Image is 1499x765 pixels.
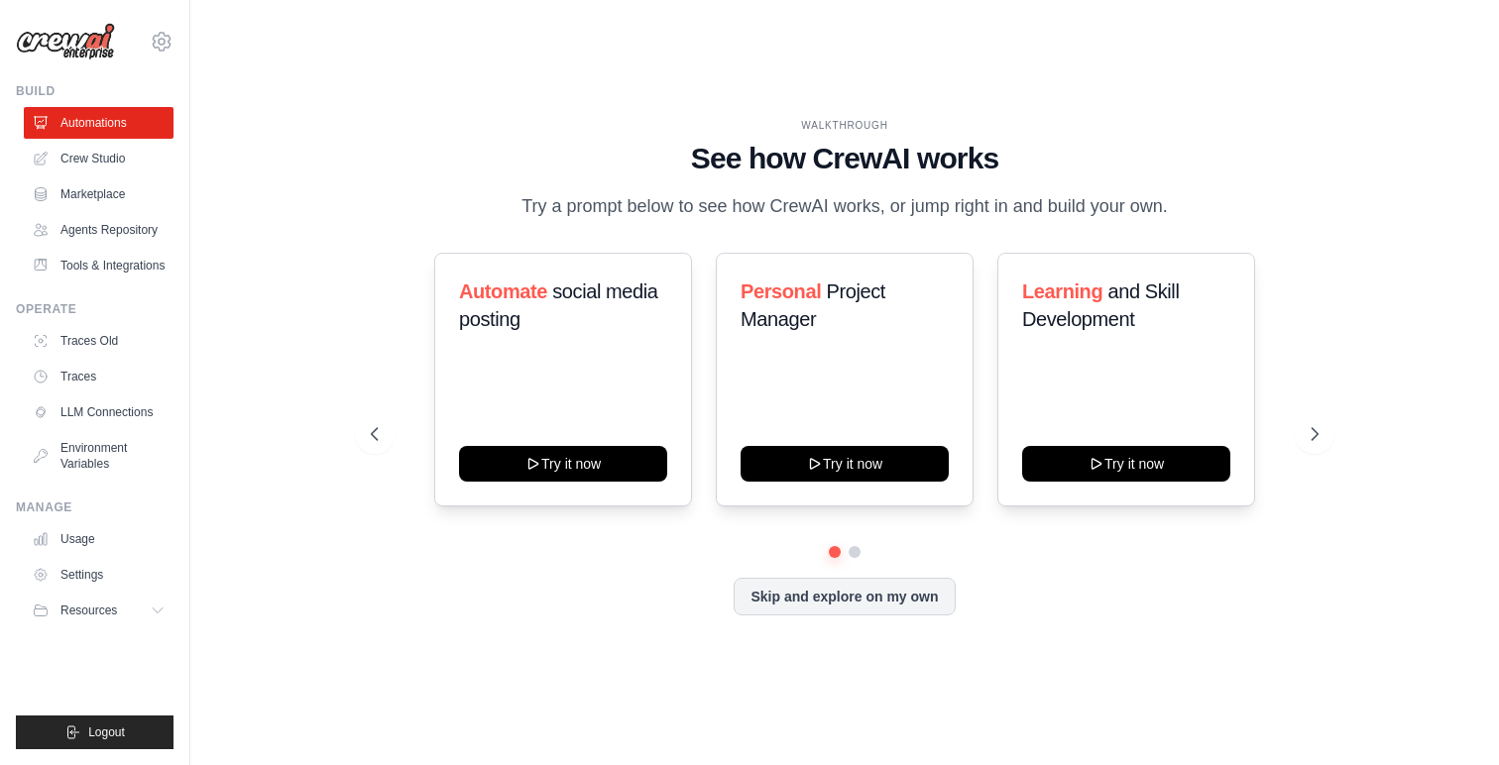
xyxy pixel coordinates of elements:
span: Automate [459,280,547,302]
div: Operate [16,301,173,317]
a: Settings [24,559,173,591]
span: social media posting [459,280,658,330]
button: Try it now [459,446,667,482]
img: Logo [16,23,115,60]
button: Skip and explore on my own [734,578,955,615]
div: Build [16,83,173,99]
div: Manage [16,499,173,515]
button: Try it now [1022,446,1230,482]
a: Agents Repository [24,214,173,246]
a: Marketplace [24,178,173,210]
span: Personal [741,280,821,302]
a: Automations [24,107,173,139]
span: Learning [1022,280,1102,302]
a: LLM Connections [24,396,173,428]
p: Try a prompt below to see how CrewAI works, or jump right in and build your own. [512,192,1178,221]
a: Usage [24,523,173,555]
span: Project Manager [741,280,885,330]
a: Environment Variables [24,432,173,480]
h1: See how CrewAI works [371,141,1320,176]
button: Logout [16,715,173,749]
span: Resources [60,602,117,618]
span: Logout [88,724,125,740]
a: Tools & Integrations [24,250,173,281]
a: Traces Old [24,325,173,357]
button: Resources [24,595,173,626]
a: Traces [24,361,173,392]
a: Crew Studio [24,143,173,174]
button: Try it now [741,446,949,482]
div: WALKTHROUGH [371,118,1320,133]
